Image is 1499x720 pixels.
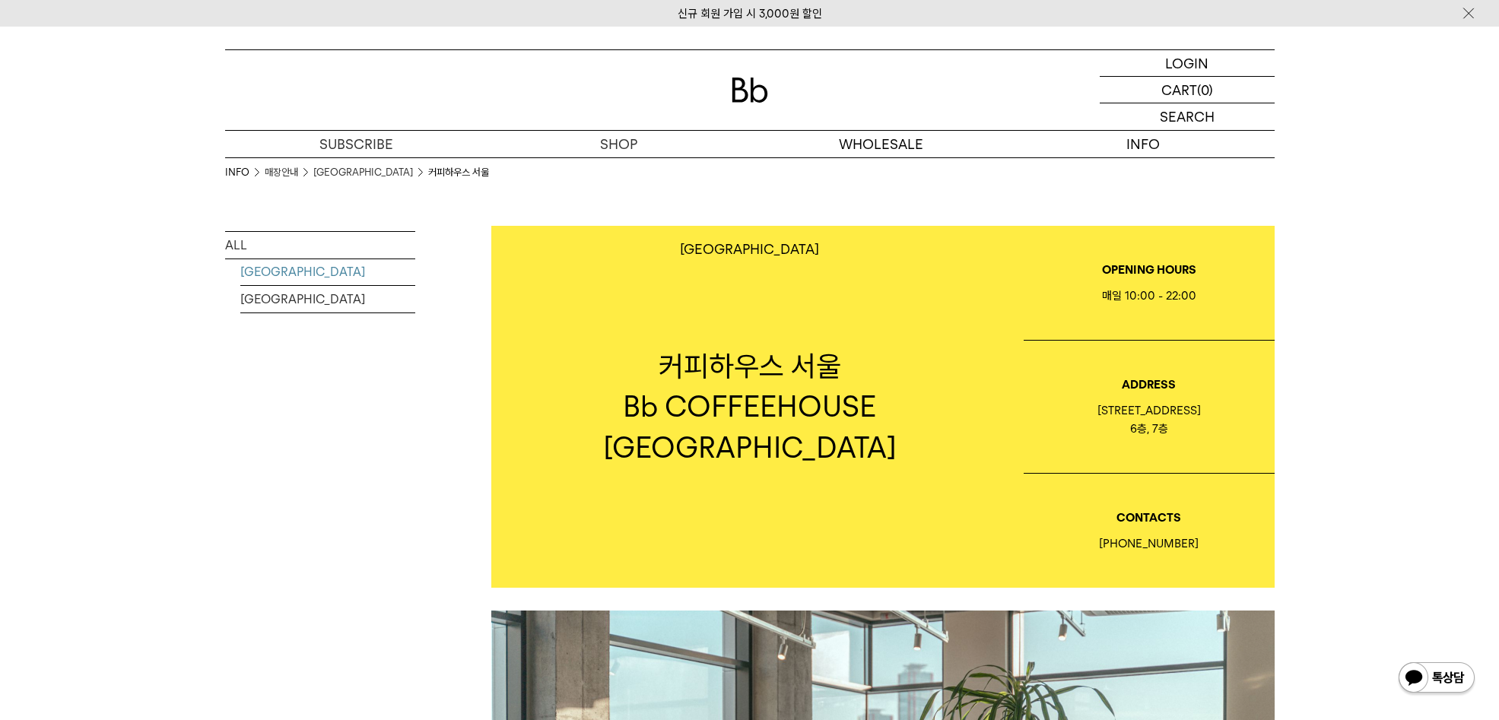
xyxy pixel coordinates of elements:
p: CONTACTS [1024,509,1275,527]
a: SUBSCRIBE [225,131,487,157]
div: [STREET_ADDRESS] 6층, 7층 [1024,401,1275,438]
p: SEARCH [1160,103,1215,130]
li: 커피하우스 서울 [428,165,489,180]
img: 카카오톡 채널 1:1 채팅 버튼 [1397,661,1476,697]
p: (0) [1197,77,1213,103]
p: INFO [1012,131,1275,157]
a: 신규 회원 가입 시 3,000원 할인 [678,7,822,21]
a: [GEOGRAPHIC_DATA] [313,165,413,180]
a: [GEOGRAPHIC_DATA] [240,286,415,312]
div: 매일 10:00 - 22:00 [1024,287,1275,305]
p: WHOLESALE [750,131,1012,157]
a: CART (0) [1100,77,1275,103]
p: Bb COFFEEHOUSE [GEOGRAPHIC_DATA] [491,386,1008,467]
p: [GEOGRAPHIC_DATA] [680,241,819,257]
div: [PHONE_NUMBER] [1024,534,1275,553]
p: CART [1161,77,1197,103]
a: 매장안내 [265,165,298,180]
p: ADDRESS [1024,376,1275,394]
p: OPENING HOURS [1024,261,1275,279]
a: [GEOGRAPHIC_DATA] [240,259,415,285]
li: INFO [225,165,265,180]
a: ALL [225,232,415,259]
a: LOGIN [1100,50,1275,77]
p: LOGIN [1165,50,1208,76]
img: 로고 [732,78,768,103]
a: SHOP [487,131,750,157]
p: 커피하우스 서울 [491,346,1008,386]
